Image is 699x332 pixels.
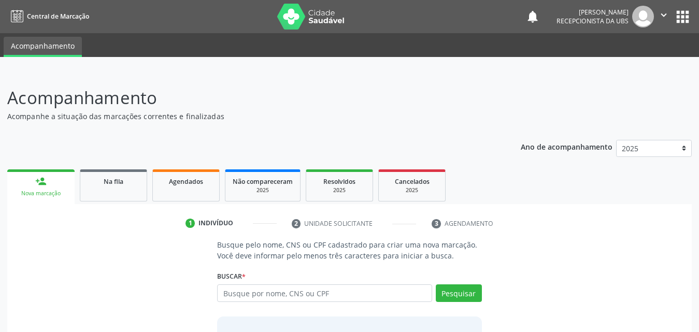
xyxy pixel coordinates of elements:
div: 1 [186,219,195,228]
button: notifications [525,9,540,24]
p: Acompanhe a situação das marcações correntes e finalizadas [7,111,487,122]
p: Ano de acompanhamento [521,140,612,153]
label: Buscar [217,268,246,284]
span: Não compareceram [233,177,293,186]
button: apps [674,8,692,26]
div: Nova marcação [15,190,67,197]
span: Resolvidos [323,177,355,186]
div: 2025 [313,186,365,194]
input: Busque por nome, CNS ou CPF [217,284,432,302]
div: [PERSON_NAME] [557,8,629,17]
a: Acompanhamento [4,37,82,57]
div: Indivíduo [198,219,233,228]
div: 2025 [233,186,293,194]
span: Central de Marcação [27,12,89,21]
div: person_add [35,176,47,187]
span: Recepcionista da UBS [557,17,629,25]
span: Agendados [169,177,203,186]
img: img [632,6,654,27]
p: Busque pelo nome, CNS ou CPF cadastrado para criar uma nova marcação. Você deve informar pelo men... [217,239,482,261]
a: Central de Marcação [7,8,89,25]
button: Pesquisar [436,284,482,302]
div: 2025 [386,186,438,194]
p: Acompanhamento [7,85,487,111]
span: Na fila [104,177,123,186]
span: Cancelados [395,177,430,186]
i:  [658,9,669,21]
button:  [654,6,674,27]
